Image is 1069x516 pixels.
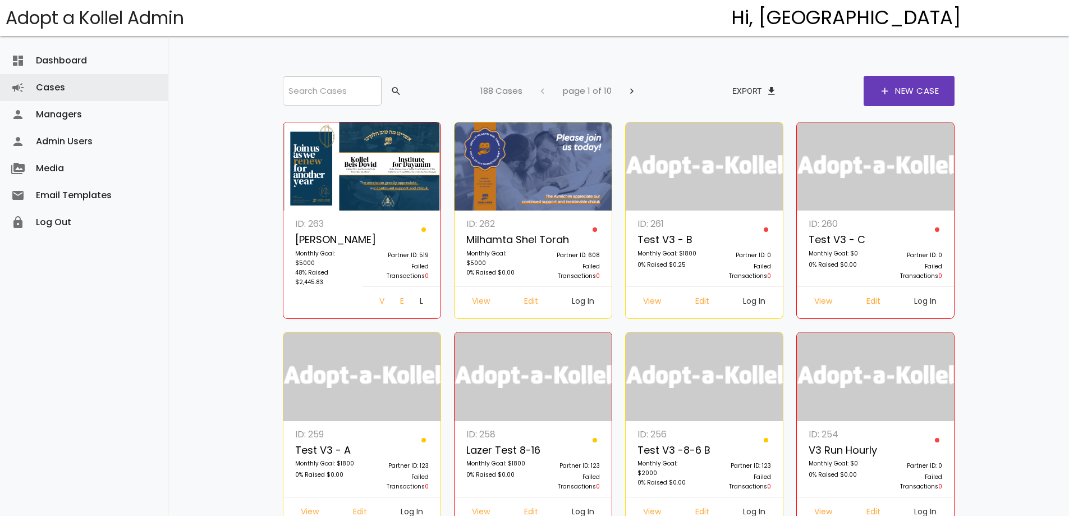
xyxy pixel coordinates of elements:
[938,482,942,491] span: 0
[466,216,527,231] p: ID: 262
[11,101,25,128] i: person
[11,47,25,74] i: dashboard
[637,427,698,442] p: ID: 256
[805,293,841,313] a: View
[466,442,527,459] p: Lazer Test 8-16
[563,293,603,313] a: Log In
[596,482,600,491] span: 0
[637,478,698,489] p: 0% Raised $0.00
[875,216,948,286] a: Partner ID: 0 Failed Transactions0
[382,81,409,101] button: search
[11,182,25,209] i: email
[11,128,25,155] i: person
[882,250,942,262] p: Partner ID: 0
[797,122,955,211] img: logonobg.png
[283,332,441,421] img: logonobg.png
[368,472,429,491] p: Failed Transactions
[731,7,961,29] h4: Hi, [GEOGRAPHIC_DATA]
[809,249,869,260] p: Monthly Goal: $0
[710,472,771,491] p: Failed Transactions
[466,249,527,268] p: Monthly Goal: $5000
[368,262,429,281] p: Failed Transactions
[295,268,356,287] p: 48% Raised $2,445.83
[809,231,869,249] p: Test v3 - c
[295,470,356,481] p: 0% Raised $0.00
[710,461,771,472] p: Partner ID: 123
[802,216,875,286] a: ID: 260 Test v3 - c Monthly Goal: $0 0% Raised $0.00
[533,216,606,286] a: Partner ID: 608 Failed Transactions0
[515,293,547,313] a: Edit
[480,84,522,98] p: 188 Cases
[11,74,25,101] i: campaign
[637,260,698,271] p: 0% Raised $0.25
[879,76,891,106] span: add
[809,459,869,470] p: Monthly Goal: $0
[766,81,777,101] span: file_download
[704,216,777,286] a: Partner ID: 0 Failed Transactions0
[626,81,637,101] span: chevron_right
[631,216,704,286] a: ID: 261 Test v3 - B Monthly Goal: $1800 0% Raised $0.25
[463,293,499,313] a: View
[809,470,869,481] p: 0% Raised $0.00
[539,461,600,472] p: Partner ID: 123
[368,250,429,262] p: Partner ID: 519
[734,293,774,313] a: Log In
[466,459,527,470] p: Monthly Goal: $1800
[637,459,698,478] p: Monthly Goal: $2000
[809,427,869,442] p: ID: 254
[289,216,362,293] a: ID: 263 [PERSON_NAME] Monthly Goal: $5000 48% Raised $2,445.83
[411,293,432,313] a: Log In
[466,231,527,249] p: Milhamta Shel Torah
[686,293,718,313] a: Edit
[938,272,942,280] span: 0
[875,427,948,497] a: Partner ID: 0 Failed Transactions0
[368,461,429,472] p: Partner ID: 123
[539,262,600,281] p: Failed Transactions
[882,262,942,281] p: Failed Transactions
[626,332,783,421] img: logonobg.png
[362,216,435,286] a: Partner ID: 519 Failed Transactions0
[723,81,786,101] button: Exportfile_download
[295,249,356,268] p: Monthly Goal: $5000
[425,272,429,280] span: 0
[460,427,533,497] a: ID: 258 Lazer Test 8-16 Monthly Goal: $1800 0% Raised $0.00
[455,122,612,211] img: z9NQUo20Gg.X4VDNcvjTb.jpg
[617,81,646,101] button: chevron_right
[11,209,25,236] i: lock
[283,122,441,211] img: I2vVEkmzLd.fvn3D5NTra.png
[809,260,869,271] p: 0% Raised $0.00
[391,293,411,313] a: Edit
[882,461,942,472] p: Partner ID: 0
[802,427,875,497] a: ID: 254 v3 run hourly Monthly Goal: $0 0% Raised $0.00
[626,122,783,211] img: logonobg.png
[710,250,771,262] p: Partner ID: 0
[767,482,771,491] span: 0
[882,472,942,491] p: Failed Transactions
[637,249,698,260] p: Monthly Goal: $1800
[905,293,946,313] a: Log In
[460,216,533,286] a: ID: 262 Milhamta Shel Torah Monthly Goal: $5000 0% Raised $0.00
[809,442,869,459] p: v3 run hourly
[596,272,600,280] span: 0
[563,84,612,98] p: page 1 of 10
[391,81,402,101] span: search
[857,293,889,313] a: Edit
[289,427,362,497] a: ID: 259 Test v3 - A Monthly Goal: $1800 0% Raised $0.00
[455,332,612,421] img: logonobg.png
[637,442,698,459] p: Test v3 -8-6 B
[797,332,955,421] img: logonobg.png
[295,231,356,249] p: [PERSON_NAME]
[362,427,435,497] a: Partner ID: 123 Failed Transactions0
[295,442,356,459] p: Test v3 - A
[637,231,698,249] p: Test v3 - B
[295,427,356,442] p: ID: 259
[704,427,777,497] a: Partner ID: 123 Failed Transactions0
[295,216,356,231] p: ID: 263
[539,472,600,491] p: Failed Transactions
[767,272,771,280] span: 0
[466,427,527,442] p: ID: 258
[370,293,391,313] a: View
[809,216,869,231] p: ID: 260
[864,76,955,106] a: addNew Case
[425,482,429,491] span: 0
